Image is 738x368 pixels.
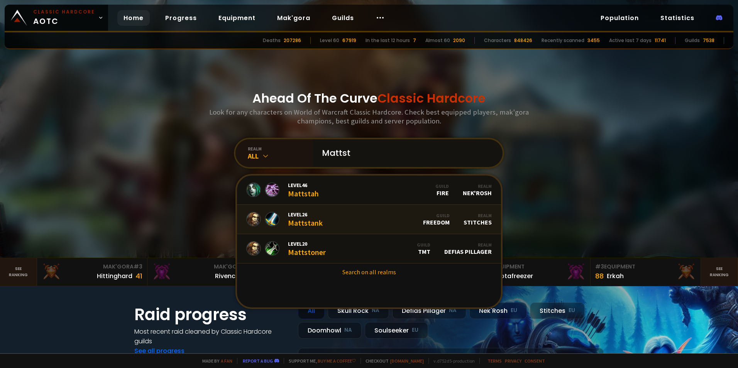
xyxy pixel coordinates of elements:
[413,37,416,44] div: 7
[317,139,493,167] input: Search a character...
[152,263,253,271] div: Mak'Gora
[496,271,533,281] div: Notafreezer
[288,240,326,257] div: Mattstoner
[237,263,501,280] a: Search on all realms
[117,10,150,26] a: Home
[594,10,645,26] a: Population
[212,10,262,26] a: Equipment
[243,358,273,364] a: Report a bug
[252,89,486,108] h1: Ahead Of The Curve
[480,258,591,286] a: #2Equipment88Notafreezer
[134,263,142,270] span: # 3
[505,358,521,364] a: Privacy
[342,37,356,44] div: 67919
[288,240,326,247] span: Level 20
[417,242,430,248] div: Guild
[326,10,360,26] a: Guilds
[288,211,323,218] span: Level 26
[237,205,501,234] a: Level26MattstankGuildFreedomRealmStitches
[377,89,486,107] span: Classic Hardcore
[344,326,352,334] small: NA
[591,258,701,286] a: #3Equipment88Erkah
[33,8,95,27] span: AOTC
[284,37,301,44] div: 207286
[412,326,418,334] small: EU
[372,307,379,314] small: NA
[569,307,575,314] small: EU
[435,183,449,197] div: FIRE
[654,10,701,26] a: Statistics
[328,302,389,319] div: Skull Rock
[685,37,700,44] div: Guilds
[423,213,450,226] div: Freedom
[5,5,108,31] a: Classic HardcoreAOTC
[390,358,424,364] a: [DOMAIN_NAME]
[425,37,450,44] div: Almost 60
[701,258,738,286] a: Seeranking
[97,271,132,281] div: Hittinghard
[469,302,527,319] div: Nek'Rosh
[298,302,325,319] div: All
[417,242,430,255] div: TMT
[435,183,449,189] div: Guild
[33,8,95,15] small: Classic Hardcore
[298,322,362,339] div: Doomhowl
[37,258,148,286] a: Mak'Gora#3Hittinghard41
[587,37,600,44] div: 3455
[237,176,501,205] a: Level46MattstahGuildFIRERealmNek'Rosh
[215,271,239,281] div: Rivench
[198,358,232,364] span: Made by
[248,146,313,152] div: realm
[609,37,652,44] div: Active last 7 days
[392,302,466,319] div: Defias Pillager
[453,37,465,44] div: 2090
[134,327,289,346] h4: Most recent raid cleaned by Classic Hardcore guilds
[206,108,532,125] h3: Look for any characters on World of Warcraft Classic Hardcore. Check best equipped players, mak'g...
[135,271,142,281] div: 41
[365,322,428,339] div: Soulseeker
[655,37,666,44] div: 11741
[284,358,356,364] span: Support me,
[42,263,143,271] div: Mak'Gora
[288,182,319,189] span: Level 46
[134,346,184,355] a: See all progress
[428,358,475,364] span: v. d752d5 - production
[159,10,203,26] a: Progress
[423,213,450,218] div: Guild
[484,37,511,44] div: Characters
[444,242,492,255] div: Defias Pillager
[511,307,517,314] small: EU
[147,258,258,286] a: Mak'Gora#2Rivench100
[607,271,624,281] div: Erkah
[595,263,604,270] span: # 3
[530,302,585,319] div: Stitches
[595,263,696,271] div: Equipment
[542,37,584,44] div: Recently scanned
[444,242,492,248] div: Realm
[463,183,492,197] div: Nek'Rosh
[318,358,356,364] a: Buy me a coffee
[237,234,501,263] a: Level20MattstonerGuildTMTRealmDefias Pillager
[288,182,319,198] div: Mattstah
[464,213,492,226] div: Stitches
[449,307,457,314] small: NA
[320,37,339,44] div: Level 60
[288,211,323,228] div: Mattstank
[487,358,502,364] a: Terms
[263,37,281,44] div: Deaths
[595,271,604,281] div: 88
[464,213,492,218] div: Realm
[484,263,586,271] div: Equipment
[463,183,492,189] div: Realm
[134,302,289,327] h1: Raid progress
[366,37,410,44] div: In the last 12 hours
[271,10,317,26] a: Mak'gora
[514,37,532,44] div: 848426
[248,152,313,160] div: All
[525,358,545,364] a: Consent
[221,358,232,364] a: a fan
[361,358,424,364] span: Checkout
[703,37,714,44] div: 7538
